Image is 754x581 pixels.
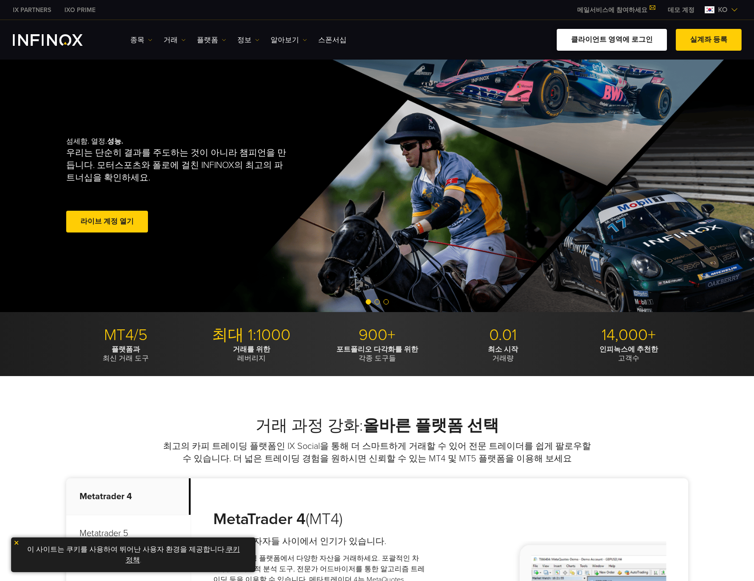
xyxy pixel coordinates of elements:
[66,123,346,249] div: 섬세함. 열정.
[213,535,425,548] h4: 전 세계 투자자들 사이에서 인기가 있습니다.
[162,440,593,465] p: 최고의 카피 트레이딩 플랫폼인 IX Social을 통해 더 스마트하게 거래할 수 있어 전문 트레이더를 쉽게 팔로우할 수 있습니다. 더 넓은 트레이딩 경험을 원하시면 신뢰할 수...
[599,345,658,354] strong: 인피녹스에 추천한
[58,5,102,15] a: INFINOX
[66,478,191,515] p: Metatrader 4
[197,35,226,45] a: 플랫폼
[66,211,148,232] a: 라이브 계정 열기
[192,325,311,345] p: 최대 1:1000
[569,325,688,345] p: 14,000+
[443,325,563,345] p: 0.01
[318,345,437,363] p: 각종 도구들
[318,325,437,345] p: 900+
[66,147,290,184] p: 우리는 단순히 결과를 주도하는 것이 아니라 챔피언을 만듭니다. 모터스포츠와 폴로에 걸친 INFINOX의 최고의 파트너십을 확인하세요.
[213,509,425,529] h3: (MT4)
[375,299,380,305] span: Go to slide 2
[661,5,701,15] a: INFINOX MENU
[66,325,185,345] p: MT4/5
[13,540,20,546] img: yellow close icon
[112,345,140,354] strong: 플랫폼과
[570,6,661,14] a: 메일서비스에 참여하세요
[66,345,185,363] p: 최신 거래 도구
[164,35,186,45] a: 거래
[66,515,191,552] p: Metatrader 5
[557,29,667,51] a: 클라이언트 영역에 로그인
[318,35,347,45] a: 스폰서십
[676,29,742,51] a: 실계좌 등록
[192,345,311,363] p: 레버리지
[363,416,499,435] strong: 올바른 플랫폼 선택
[443,345,563,363] p: 거래량
[714,4,731,15] span: ko
[16,542,251,568] p: 이 사이트는 쿠키를 사용하여 뛰어난 사용자 환경을 제공합니다. .
[130,35,152,45] a: 종목
[107,137,123,146] strong: 성능.
[336,345,418,354] strong: 포트폴리오 다각화를 위한
[6,5,58,15] a: INFINOX
[366,299,371,305] span: Go to slide 1
[13,34,104,46] a: INFINOX Logo
[569,345,688,363] p: 고객수
[383,299,389,305] span: Go to slide 3
[66,416,688,436] h2: 거래 과정 강화:
[488,345,518,354] strong: 최소 시작
[237,35,259,45] a: 정보
[213,509,306,529] strong: MetaTrader 4
[271,35,307,45] a: 알아보기
[233,345,270,354] strong: 거래를 위한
